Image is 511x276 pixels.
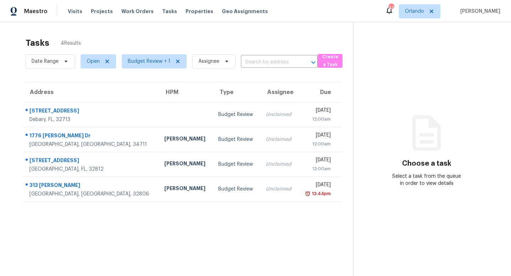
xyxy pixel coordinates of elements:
[405,8,424,15] span: Orlando
[260,82,298,102] th: Assignee
[457,8,500,15] span: [PERSON_NAME]
[321,53,339,69] span: Create a Task
[218,111,254,118] div: Budget Review
[390,173,463,187] div: Select a task from the queue in order to view details
[26,39,49,46] h2: Tasks
[198,58,219,65] span: Assignee
[29,166,153,173] div: [GEOGRAPHIC_DATA], FL, 32812
[159,82,213,102] th: HPM
[23,82,159,102] th: Address
[218,186,254,193] div: Budget Review
[24,8,48,15] span: Maestro
[91,8,113,15] span: Projects
[298,82,342,102] th: Due
[304,165,331,172] div: 12:00am
[222,8,268,15] span: Geo Assignments
[402,160,451,167] h3: Choose a task
[304,156,331,165] div: [DATE]
[266,186,292,193] div: Unclaimed
[29,141,153,148] div: [GEOGRAPHIC_DATA], [GEOGRAPHIC_DATA], 34711
[87,58,100,65] span: Open
[304,132,331,140] div: [DATE]
[213,82,260,102] th: Type
[218,136,254,143] div: Budget Review
[304,140,331,148] div: 12:00am
[29,132,153,141] div: 1776 [PERSON_NAME] Dr
[121,8,154,15] span: Work Orders
[311,190,331,197] div: 12:44pm
[304,116,331,123] div: 12:00am
[266,136,292,143] div: Unclaimed
[162,9,177,14] span: Tasks
[164,135,207,144] div: [PERSON_NAME]
[389,4,394,11] div: 43
[32,58,59,65] span: Date Range
[266,161,292,168] div: Unclaimed
[68,8,82,15] span: Visits
[29,182,153,191] div: 313 [PERSON_NAME]
[164,160,207,169] div: [PERSON_NAME]
[218,161,254,168] div: Budget Review
[304,181,331,190] div: [DATE]
[266,111,292,118] div: Unclaimed
[241,57,298,68] input: Search by address
[29,191,153,198] div: [GEOGRAPHIC_DATA], [GEOGRAPHIC_DATA], 32806
[164,185,207,194] div: [PERSON_NAME]
[318,54,342,68] button: Create a Task
[308,57,318,67] button: Open
[29,116,153,123] div: Debary, FL, 32713
[29,157,153,166] div: [STREET_ADDRESS]
[128,58,170,65] span: Budget Review + 1
[29,107,153,116] div: [STREET_ADDRESS]
[304,107,331,116] div: [DATE]
[61,40,81,47] span: 4 Results
[305,190,311,197] img: Overdue Alarm Icon
[186,8,213,15] span: Properties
